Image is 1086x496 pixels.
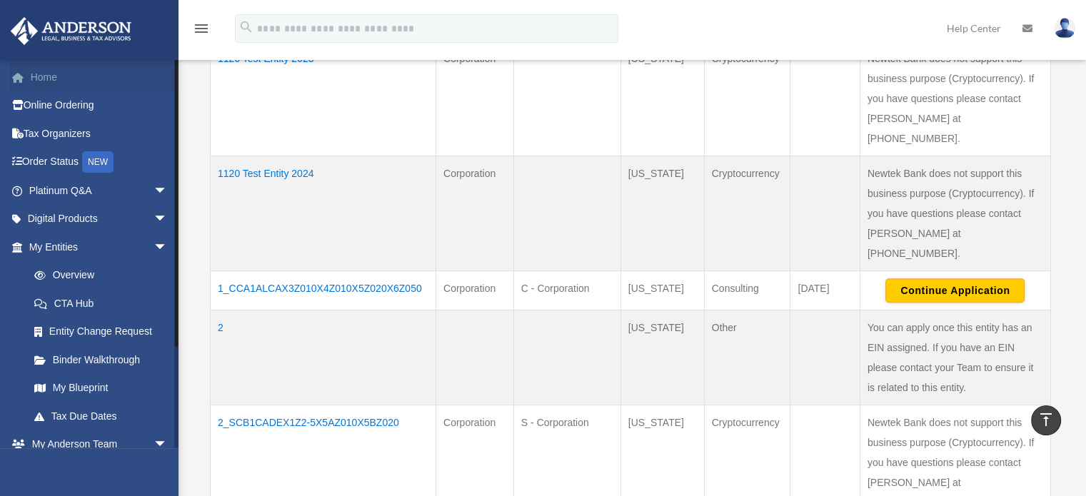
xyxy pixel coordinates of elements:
[10,205,189,233] a: Digital Productsarrow_drop_down
[620,270,704,310] td: [US_STATE]
[436,41,513,156] td: Corporation
[10,119,189,148] a: Tax Organizers
[211,270,436,310] td: 1_CCA1ALCAX3Z010X4Z010X5Z020X6Z050
[860,310,1050,405] td: You can apply once this entity has an EIN assigned. If you have an EIN please contact your Team t...
[1037,411,1055,428] i: vertical_align_top
[211,41,436,156] td: 1120 Test Entity 2023
[10,63,189,91] a: Home
[885,278,1025,303] button: Continue Application
[10,148,189,177] a: Order StatusNEW
[513,270,620,310] td: C - Corporation
[436,270,513,310] td: Corporation
[704,270,790,310] td: Consulting
[193,20,210,37] i: menu
[20,289,182,318] a: CTA Hub
[1031,405,1061,435] a: vertical_align_top
[6,17,136,45] img: Anderson Advisors Platinum Portal
[20,345,182,374] a: Binder Walkthrough
[20,261,175,290] a: Overview
[154,430,182,460] span: arrow_drop_down
[20,318,182,346] a: Entity Change Request
[704,156,790,270] td: Cryptocurrency
[82,151,114,173] div: NEW
[704,310,790,405] td: Other
[211,310,436,405] td: 2
[20,402,182,430] a: Tax Due Dates
[620,310,704,405] td: [US_STATE]
[10,176,189,205] a: Platinum Q&Aarrow_drop_down
[10,91,189,120] a: Online Ordering
[860,156,1050,270] td: Newtek Bank does not support this business purpose (Cryptocurrency). If you have questions please...
[1054,18,1075,39] img: User Pic
[620,156,704,270] td: [US_STATE]
[10,430,189,459] a: My Anderson Teamarrow_drop_down
[620,41,704,156] td: [US_STATE]
[20,374,182,403] a: My Blueprint
[860,41,1050,156] td: Newtek Bank does not support this business purpose (Cryptocurrency). If you have questions please...
[238,19,254,35] i: search
[193,25,210,37] a: menu
[211,156,436,270] td: 1120 Test Entity 2024
[436,156,513,270] td: Corporation
[154,233,182,262] span: arrow_drop_down
[704,41,790,156] td: Cryptocurrency
[154,176,182,206] span: arrow_drop_down
[10,233,182,261] a: My Entitiesarrow_drop_down
[154,205,182,234] span: arrow_drop_down
[790,270,860,310] td: [DATE]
